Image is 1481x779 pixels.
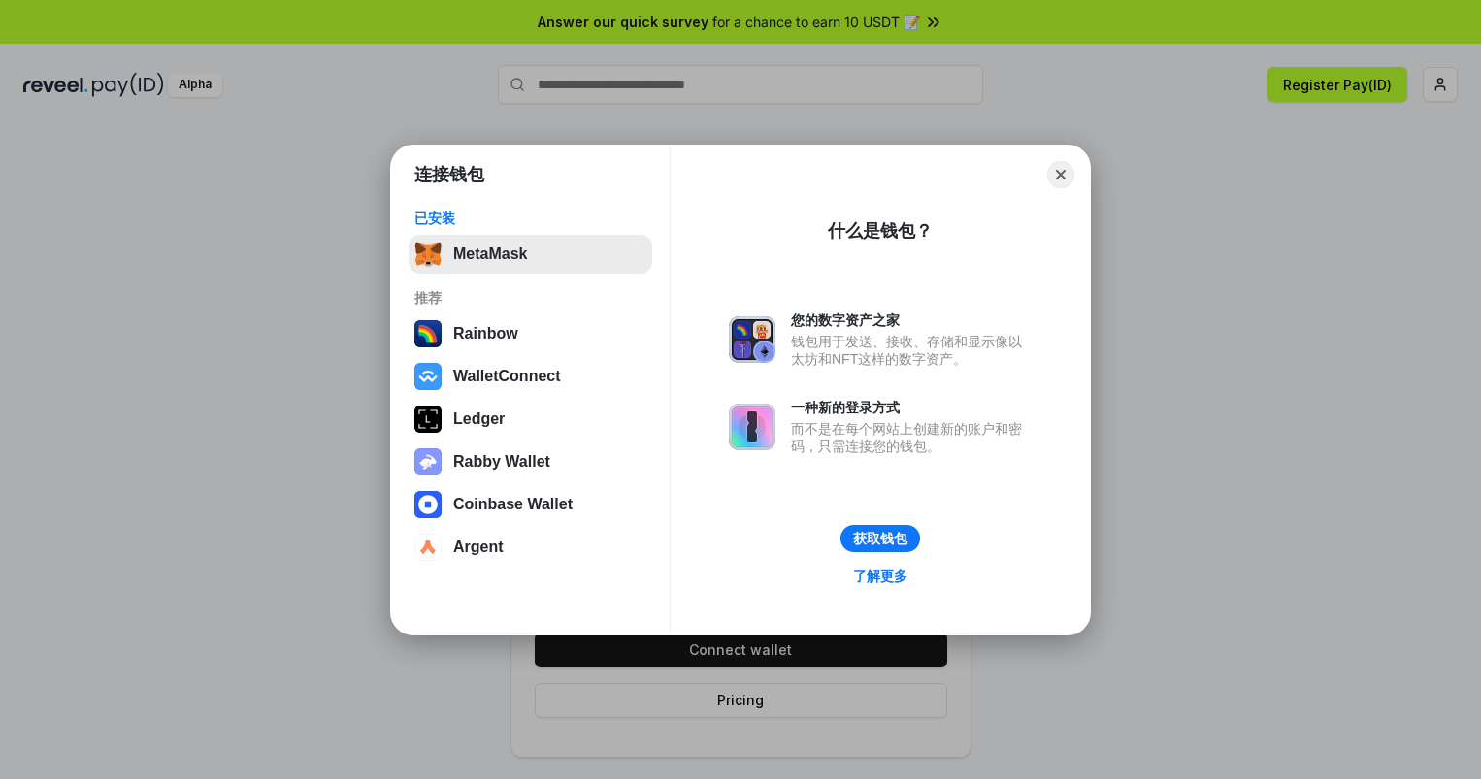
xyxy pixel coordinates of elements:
img: svg+xml,%3Csvg%20fill%3D%22none%22%20height%3D%2233%22%20viewBox%3D%220%200%2035%2033%22%20width%... [414,241,442,268]
div: WalletConnect [453,368,561,385]
div: Ledger [453,410,505,428]
img: svg+xml,%3Csvg%20xmlns%3D%22http%3A%2F%2Fwww.w3.org%2F2000%2Fsvg%22%20fill%3D%22none%22%20viewBox... [414,448,442,475]
img: svg+xml,%3Csvg%20width%3D%22120%22%20height%3D%22120%22%20viewBox%3D%220%200%20120%20120%22%20fil... [414,320,442,347]
div: 推荐 [414,289,646,307]
div: 了解更多 [853,568,907,585]
button: Close [1047,161,1074,188]
div: 而不是在每个网站上创建新的账户和密码，只需连接您的钱包。 [791,420,1032,455]
img: svg+xml,%3Csvg%20xmlns%3D%22http%3A%2F%2Fwww.w3.org%2F2000%2Fsvg%22%20fill%3D%22none%22%20viewBox... [729,316,775,363]
img: svg+xml,%3Csvg%20width%3D%2228%22%20height%3D%2228%22%20viewBox%3D%220%200%2028%2028%22%20fill%3D... [414,491,442,518]
button: Coinbase Wallet [409,485,652,524]
img: svg+xml,%3Csvg%20xmlns%3D%22http%3A%2F%2Fwww.w3.org%2F2000%2Fsvg%22%20fill%3D%22none%22%20viewBox... [729,404,775,450]
button: Rainbow [409,314,652,353]
button: Rabby Wallet [409,442,652,481]
img: svg+xml,%3Csvg%20width%3D%2228%22%20height%3D%2228%22%20viewBox%3D%220%200%2028%2028%22%20fill%3D... [414,363,442,390]
div: 获取钱包 [853,530,907,547]
h1: 连接钱包 [414,163,484,186]
div: 已安装 [414,210,646,227]
button: WalletConnect [409,357,652,396]
button: Argent [409,528,652,567]
button: 获取钱包 [840,525,920,552]
div: Argent [453,538,504,556]
div: 您的数字资产之家 [791,311,1032,329]
div: Rabby Wallet [453,453,550,471]
img: svg+xml,%3Csvg%20width%3D%2228%22%20height%3D%2228%22%20viewBox%3D%220%200%2028%2028%22%20fill%3D... [414,534,442,561]
div: MetaMask [453,245,527,263]
div: 钱包用于发送、接收、存储和显示像以太坊和NFT这样的数字资产。 [791,333,1032,368]
img: svg+xml,%3Csvg%20xmlns%3D%22http%3A%2F%2Fwww.w3.org%2F2000%2Fsvg%22%20width%3D%2228%22%20height%3... [414,406,442,433]
button: MetaMask [409,235,652,274]
div: Coinbase Wallet [453,496,573,513]
div: 一种新的登录方式 [791,399,1032,416]
a: 了解更多 [841,564,919,589]
div: Rainbow [453,325,518,342]
div: 什么是钱包？ [828,219,933,243]
button: Ledger [409,400,652,438]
